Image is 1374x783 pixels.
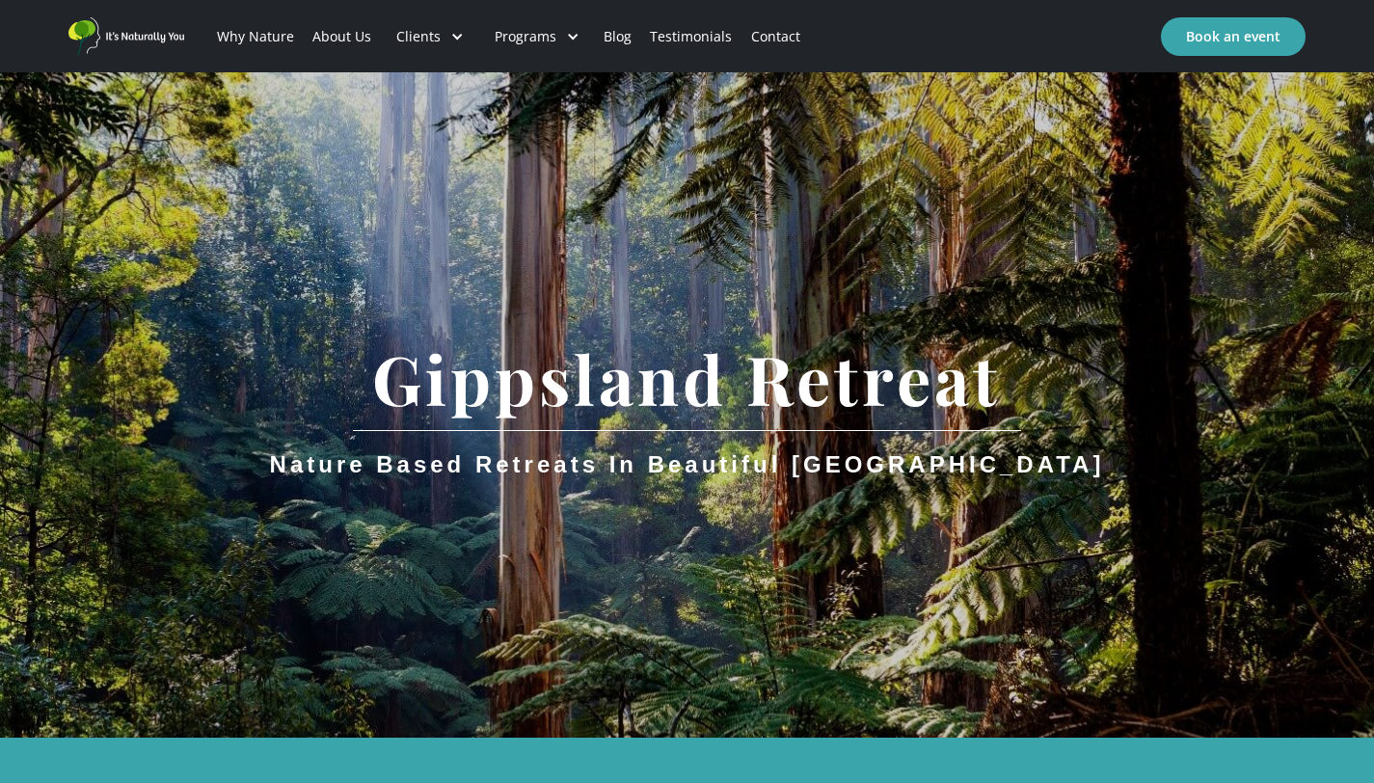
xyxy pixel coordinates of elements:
div: Clients [396,27,441,46]
a: Testimonials [641,4,741,69]
a: About Us [303,4,380,69]
h1: Gippsland Retreat [343,341,1030,416]
a: Book an event [1161,17,1306,56]
a: home [68,17,184,55]
a: Blog [595,4,641,69]
div: Programs [495,27,556,46]
div: Clients [381,4,479,69]
h3: Nature Based Retreats In Beautiful [GEOGRAPHIC_DATA] [270,450,1105,479]
a: Contact [741,4,809,69]
div: Programs [479,4,595,69]
a: Why Nature [207,4,303,69]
